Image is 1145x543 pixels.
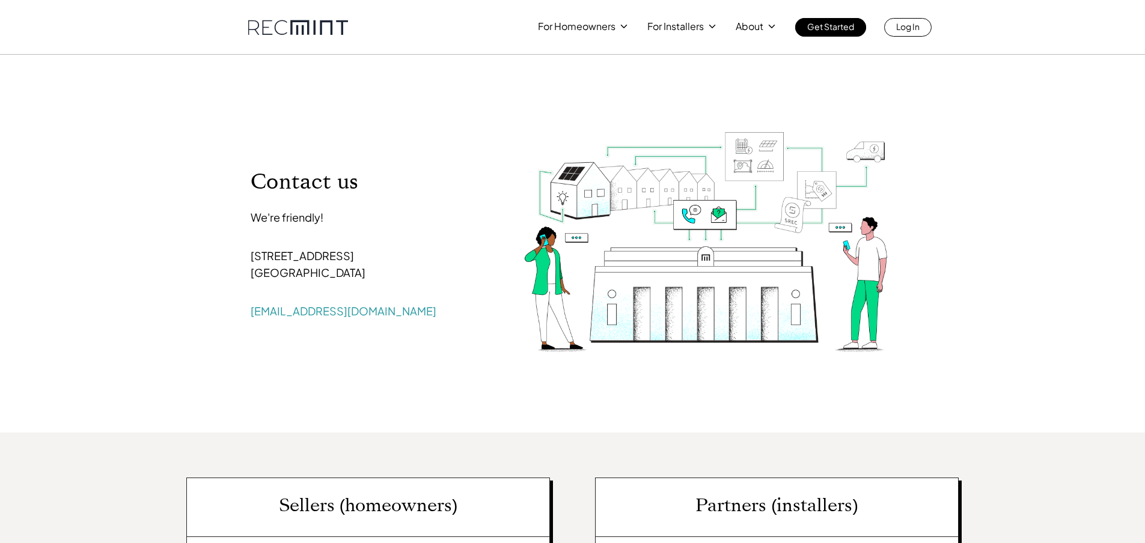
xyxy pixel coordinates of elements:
[538,18,615,35] p: For Homeowners
[251,168,487,195] p: Contact us
[736,18,763,35] p: About
[695,496,858,516] p: Partners (installers)
[807,18,854,35] p: Get Started
[279,496,458,516] p: Sellers (homeowners)
[251,209,487,226] p: We're friendly!
[795,18,866,37] a: Get Started
[647,18,704,35] p: For Installers
[896,18,920,35] p: Log In
[251,231,487,298] p: [STREET_ADDRESS] [GEOGRAPHIC_DATA]
[251,304,436,318] a: [EMAIL_ADDRESS][DOMAIN_NAME]
[884,18,932,37] a: Log In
